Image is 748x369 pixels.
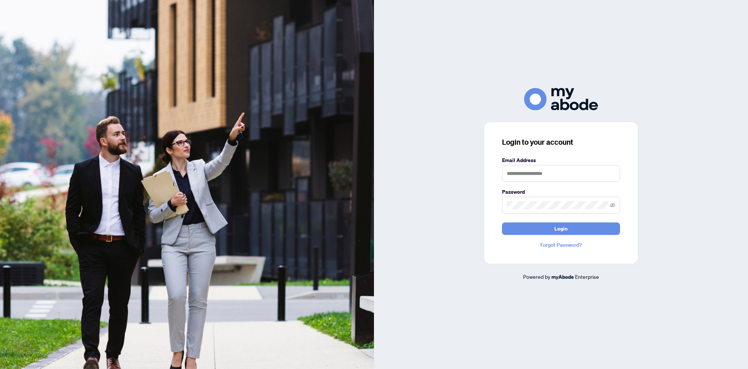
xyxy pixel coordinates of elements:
span: Login [554,223,568,235]
label: Password [502,188,620,196]
a: myAbode [551,273,574,281]
h3: Login to your account [502,137,620,147]
a: Forgot Password? [502,241,620,249]
span: Powered by [523,273,550,280]
label: Email Address [502,156,620,164]
img: ma-logo [524,88,598,110]
span: Enterprise [575,273,599,280]
button: Login [502,222,620,235]
span: eye-invisible [610,203,615,208]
